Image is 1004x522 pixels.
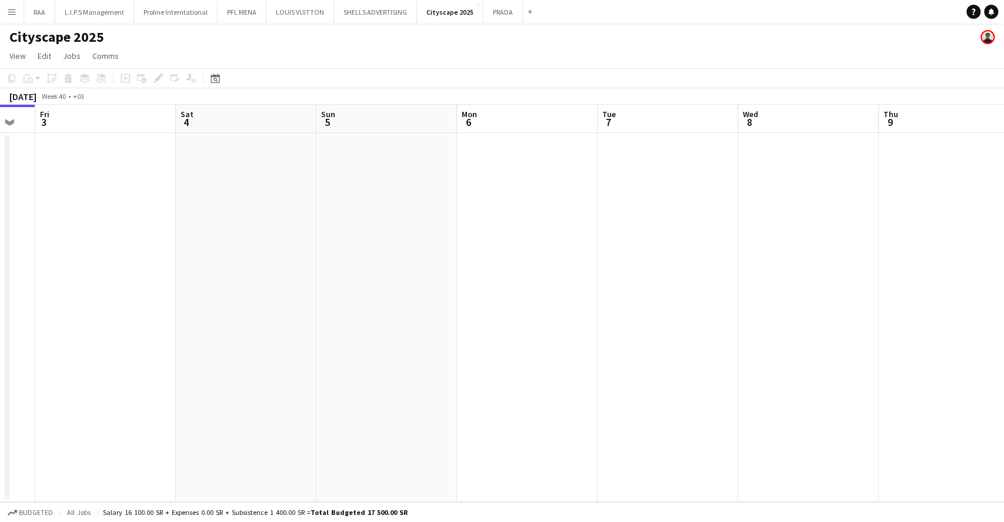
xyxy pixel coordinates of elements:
[73,92,84,101] div: +03
[980,30,995,44] app-user-avatar: Kenan Tesfaselase
[5,48,31,64] a: View
[334,1,417,24] button: SHELLS ADVERTISING
[9,51,26,61] span: View
[9,28,104,46] h1: Cityscape 2025
[88,48,124,64] a: Comms
[55,1,134,24] button: L.I.P.S Management
[103,508,408,517] div: Salary 16 100.00 SR + Expenses 0.00 SR + Subsistence 1 400.00 SR =
[58,48,85,64] a: Jobs
[6,506,55,519] button: Budgeted
[63,51,81,61] span: Jobs
[92,51,119,61] span: Comms
[39,92,68,101] span: Week 40
[9,91,36,102] div: [DATE]
[483,1,523,24] button: PRADA
[33,48,56,64] a: Edit
[417,1,483,24] button: Cityscape 2025
[266,1,334,24] button: LOUIS VUITTON
[311,508,408,517] span: Total Budgeted 17 500.00 SR
[24,1,55,24] button: RAA
[19,508,53,517] span: Budgeted
[38,51,51,61] span: Edit
[65,508,93,517] span: All jobs
[134,1,218,24] button: Proline Interntational
[218,1,266,24] button: PFL MENA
